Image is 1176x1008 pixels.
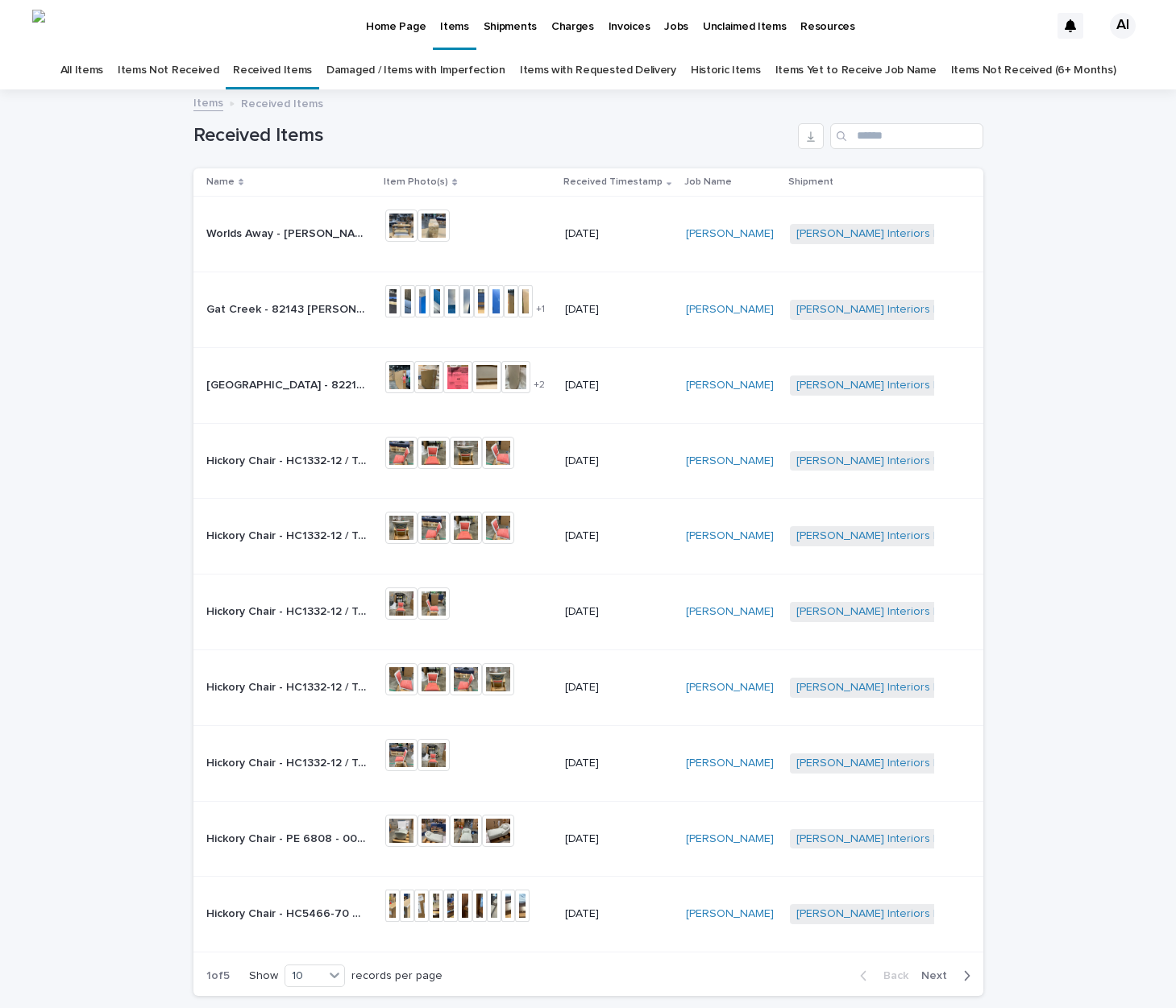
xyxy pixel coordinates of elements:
[686,681,774,695] a: [PERSON_NAME]
[193,649,983,725] tr: Hickory Chair - HC1332-12 / Trouvais Dining Chair (Repaired) / [PERSON_NAME] | 74545Hickory Chair...
[193,272,983,347] tr: Gat Creek - 82143 [PERSON_NAME] Bed / [PERSON_NAME] | 72597Gat Creek - 82143 [PERSON_NAME] Bed / ...
[206,526,371,543] p: Hickory Chair - HC1332-12 / Trouvais Dining Chair (Repaired) / Gio Brkfst | 74546
[686,227,774,241] a: [PERSON_NAME]
[796,454,1075,468] a: [PERSON_NAME] Interiors | Inbound Shipment | 24359
[193,956,243,996] p: 1 of 5
[193,725,983,801] tr: Hickory Chair - HC1332-12 / Trouvais Dining Chair (Repaired) / [PERSON_NAME] | 74549Hickory Chair...
[384,173,448,191] p: Item Photo(s)
[775,52,937,89] a: Items Yet to Receive Job Name
[565,454,674,468] p: [DATE]
[193,801,983,877] tr: Hickory Chair - PE 6808 - 00 [PERSON_NAME] / Sull Pri BR | 72079Hickory Chair - PE 6808 - 00 [PER...
[60,52,103,89] a: All Items
[686,303,774,317] a: [PERSON_NAME]
[206,451,371,468] p: Hickory Chair - HC1332-12 / Trouvais Dining Chair (Repaired) / Gio Brkfst | 74547
[796,832,1072,846] a: [PERSON_NAME] Interiors | Inbound Shipment | 23741
[686,757,774,770] a: [PERSON_NAME]
[565,227,674,241] p: [DATE]
[206,678,371,695] p: Hickory Chair - HC1332-12 / Trouvais Dining Chair (Repaired) / Gio Brkfst | 74545
[686,379,774,392] a: [PERSON_NAME]
[565,303,674,317] p: [DATE]
[847,969,915,983] button: Back
[788,173,833,191] p: Shipment
[536,305,545,314] span: + 1
[1110,13,1136,39] div: AI
[563,173,663,191] p: Received Timestamp
[915,969,983,983] button: Next
[206,904,371,921] p: Hickory Chair - HC5466-70 Custom Console Table | 63052
[565,681,674,695] p: [DATE]
[193,423,983,499] tr: Hickory Chair - HC1332-12 / Trouvais Dining Chair (Repaired) / [PERSON_NAME] | 74547Hickory Chair...
[565,529,674,543] p: [DATE]
[796,227,1075,241] a: [PERSON_NAME] Interiors | Inbound Shipment | 24268
[193,575,983,650] tr: Hickory Chair - HC1332-12 / Trouvais Dining Chair (Repaired) / [PERSON_NAME] | 74548Hickory Chair...
[796,303,1075,317] a: [PERSON_NAME] Interiors | Inbound Shipment | 23924
[684,173,732,191] p: Job Name
[686,454,774,468] a: [PERSON_NAME]
[796,605,1075,619] a: [PERSON_NAME] Interiors | Inbound Shipment | 24359
[193,93,223,111] a: Items
[565,605,674,619] p: [DATE]
[193,124,792,147] h1: Received Items
[686,907,774,921] a: [PERSON_NAME]
[951,52,1116,89] a: Items Not Received (6+ Months)
[691,52,761,89] a: Historic Items
[565,379,674,392] p: [DATE]
[830,123,983,149] input: Search
[206,300,371,317] p: Gat Creek - 82143 Kelly Bed / Sull Sarah | 72597
[206,753,371,770] p: Hickory Chair - HC1332-12 / Trouvais Dining Chair (Repaired) / Gio Brkfst | 74549
[796,907,1070,921] a: [PERSON_NAME] Interiors | Inbound Shipment | 21192
[874,970,908,981] span: Back
[796,681,1075,695] a: [PERSON_NAME] Interiors | Inbound Shipment | 24359
[285,968,324,985] div: 10
[796,379,1075,392] a: [PERSON_NAME] Interiors | Inbound Shipment | 23924
[118,52,218,89] a: Items Not Received
[534,380,545,390] span: + 2
[565,757,674,770] p: [DATE]
[249,969,278,983] p: Show
[520,52,676,89] a: Items with Requested Delivery
[351,969,443,983] p: records per page
[206,173,235,191] p: Name
[193,347,983,423] tr: [GEOGRAPHIC_DATA] - 82219 [GEOGRAPHIC_DATA] / [GEOGRAPHIC_DATA][PERSON_NAME] | 72598[GEOGRAPHIC_D...
[233,52,312,89] a: Received Items
[686,529,774,543] a: [PERSON_NAME]
[686,832,774,846] a: [PERSON_NAME]
[193,197,983,272] tr: Worlds Away - [PERSON_NAME] / Waterfall Console / Sull Pri BR | 74004Worlds Away - [PERSON_NAME] ...
[206,375,371,392] p: Gat Creek - 82219 Franklin Bed / Sull Susie | 72598
[241,93,323,111] p: Received Items
[32,10,45,42] img: idTmwA7QS08wFuVWjvNOQNEcV6SuOFRP1SBMoAtSr1U
[206,829,371,846] p: Hickory Chair - PE 6808 - 00 LISETTE CHAISE / Sull Pri BR | 72079
[565,907,674,921] p: [DATE]
[686,605,774,619] a: [PERSON_NAME]
[565,832,674,846] p: [DATE]
[326,52,505,89] a: Damaged / Items with Imperfection
[193,499,983,575] tr: Hickory Chair - HC1332-12 / Trouvais Dining Chair (Repaired) / [PERSON_NAME] | 74546Hickory Chair...
[796,529,1075,543] a: [PERSON_NAME] Interiors | Inbound Shipment | 24359
[796,757,1075,770] a: [PERSON_NAME] Interiors | Inbound Shipment | 24359
[206,224,371,241] p: Worlds Away - MARSHALL BW / Waterfall Console / Sull Pri BR | 74004
[206,602,371,619] p: Hickory Chair - HC1332-12 / Trouvais Dining Chair (Repaired) / Gio Brkfst | 74548
[921,970,957,981] span: Next
[193,877,983,952] tr: Hickory Chair - HC5466-70 Custom Console Table | 63052Hickory Chair - HC5466-70 Custom Console Ta...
